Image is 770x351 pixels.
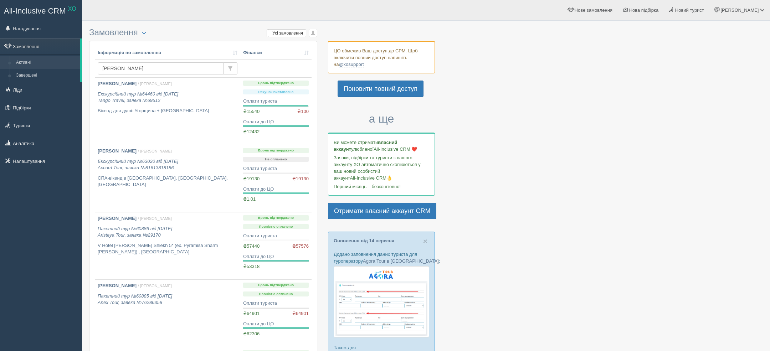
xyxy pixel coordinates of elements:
span: ₴100 [297,108,309,115]
div: Оплати туриста [243,98,309,105]
p: Бронь підтверджено [243,148,309,153]
a: All-Inclusive CRM XO [0,0,82,20]
p: Бронь підтверджено [243,215,309,221]
a: Оновлення від 14 вересня [334,238,394,243]
span: / [PERSON_NAME] [138,149,172,153]
i: Пакетний тур №60885 від [DATE] Anex Tour, заявка №76286358 [98,293,172,305]
div: Оплати до ЦО [243,119,309,125]
span: ₴57440 [243,243,260,249]
span: ₴19130 [243,176,260,181]
span: All-Inclusive CRM👌 [350,175,392,181]
p: Повністю оплачено [243,291,309,297]
p: СПА-вікенд в [GEOGRAPHIC_DATA], [GEOGRAPHIC_DATA], [GEOGRAPHIC_DATA] [98,175,237,188]
b: [PERSON_NAME] [98,216,137,221]
b: [PERSON_NAME] [98,148,137,154]
a: Отримати власний аккаунт CRM [328,203,436,219]
span: Нова підбірка [629,7,659,13]
div: Оплати до ЦО [243,321,309,327]
span: ₴57576 [292,243,309,250]
div: Оплати туриста [243,233,309,239]
i: Екскурсійний тур №63020 від [DATE] Accord Tour, заявка №81613818186 [98,159,178,171]
div: Оплати до ЦО [243,186,309,193]
p: Бронь підтверджено [243,283,309,288]
div: Оплати туриста [243,165,309,172]
b: [PERSON_NAME] [98,81,137,86]
div: Оплати туриста [243,300,309,307]
b: [PERSON_NAME] [98,283,137,288]
div: Оплати до ЦО [243,253,309,260]
a: @xosupport [339,62,364,67]
span: × [423,237,427,245]
span: ₴15540 [243,109,260,114]
p: Перший місяць – безкоштовно! [334,183,429,190]
span: / [PERSON_NAME] [138,82,172,86]
span: ₴64901 [243,311,260,316]
span: All-Inclusive CRM ❤️ [374,146,417,152]
input: Пошук за номером замовлення, ПІБ або паспортом туриста [98,62,224,74]
h3: Замовлення [89,28,317,37]
span: ₴12432 [243,129,260,134]
span: Новий турист [675,7,704,13]
a: [PERSON_NAME] / [PERSON_NAME] Екскурсійний тур №64460 від [DATE]Tango Travel, заявка №69512 Вікен... [95,78,240,145]
p: Рахунок виставлено [243,89,309,95]
a: Фінанси [243,50,309,56]
span: All-Inclusive CRM [4,6,66,15]
button: Close [423,237,427,245]
i: Пакетний тур №60886 від [DATE] Aristeya Tour, заявка №29170 [98,226,172,238]
div: ЦО обмежив Ваш доступ до СРМ. Щоб включити повний доступ напишіть на [328,41,435,73]
sup: XO [68,6,76,12]
p: Повністю оплачено [243,224,309,229]
a: Поновити повний доступ [338,81,423,97]
span: / [PERSON_NAME] [138,284,172,288]
span: ₴19130 [292,176,309,182]
span: Нове замовлення [575,7,612,13]
span: ₴64901 [292,310,309,317]
p: Додано заповнення даних туриста для туроператору : [334,251,429,264]
span: [PERSON_NAME] [720,7,759,13]
p: Ви можете отримати улюбленої [334,139,429,153]
a: Завершені [13,69,80,82]
b: власний аккаунт [334,140,397,152]
h3: а ще [328,113,435,125]
i: Екскурсійний тур №64460 від [DATE] Tango Travel, заявка №69512 [98,91,178,103]
span: / [PERSON_NAME] [138,216,172,221]
a: Активні [13,56,80,69]
img: agora-tour-%D1%84%D0%BE%D1%80%D0%BC%D0%B0-%D0%B1%D1%80%D0%BE%D0%BD%D1%8E%D0%B2%D0%B0%D0%BD%D0%BD%... [334,266,429,337]
span: ₴62306 [243,331,260,336]
a: [PERSON_NAME] / [PERSON_NAME] Пакетний тур №60886 від [DATE]Aristeya Tour, заявка №29170 V Hotel ... [95,212,240,279]
a: [PERSON_NAME] / [PERSON_NAME] Пакетний тур №60885 від [DATE]Anex Tour, заявка №76286358 [95,280,240,347]
span: ₴1,01 [243,196,256,202]
a: [PERSON_NAME] / [PERSON_NAME] Екскурсійний тур №63020 від [DATE]Accord Tour, заявка №81613818186 ... [95,145,240,212]
p: Заявки, підбірки та туристи з вашого аккаунту ХО автоматично скопіюються у ваш новий особистий ак... [334,154,429,181]
a: Інформація по замовленню [98,50,237,56]
p: Не оплачено [243,157,309,162]
label: Усі замовлення [267,30,306,37]
span: ₴53318 [243,264,260,269]
p: Бронь підтверджено [243,81,309,86]
p: Вікенд для душі: Угорщина + [GEOGRAPHIC_DATA] [98,108,237,114]
p: V Hotel [PERSON_NAME] Shiekh 5* (ex. Pyramisa Sharm [PERSON_NAME]) , [GEOGRAPHIC_DATA] [98,242,237,255]
a: Agora Tour в [GEOGRAPHIC_DATA] [363,258,439,264]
